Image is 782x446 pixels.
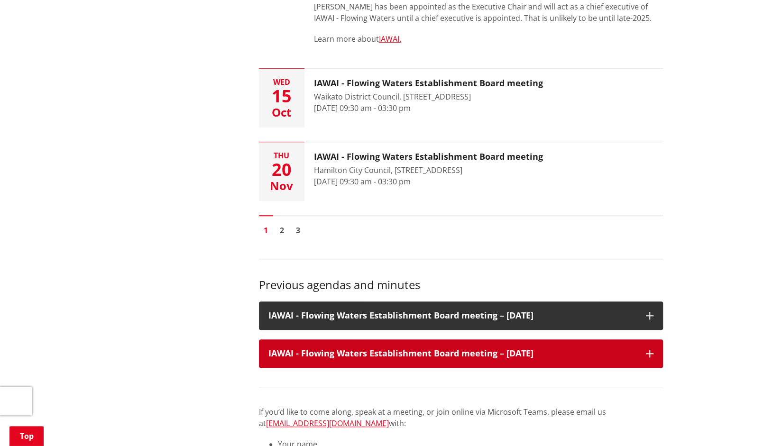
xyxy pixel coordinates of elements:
[259,278,663,292] h3: Previous agendas and minutes
[379,34,401,44] a: IAWAI.
[738,406,773,440] iframe: Messenger Launcher
[259,88,304,105] div: 15
[259,161,304,178] div: 20
[268,349,636,358] h3: IAWAI - Flowing Waters Establishment Board meeting – [DATE]
[268,311,636,320] h3: IAWAI - Flowing Waters Establishment Board meeting – [DATE]
[259,69,663,127] button: Wed 15 Oct IAWAI - Flowing Waters Establishment Board meeting Waikato District Council, [STREET_A...
[275,223,289,237] a: Go to page 2
[314,176,411,187] time: [DATE] 09:30 am - 03:30 pm
[314,78,543,89] h3: IAWAI - Flowing Waters Establishment Board meeting
[9,426,44,446] a: Top
[314,103,411,113] time: [DATE] 09:30 am - 03:30 pm
[266,418,389,428] a: [EMAIL_ADDRESS][DOMAIN_NAME]
[314,164,543,176] div: Hamilton City Council, [STREET_ADDRESS]
[259,78,304,86] div: Wed
[314,1,663,24] p: [PERSON_NAME] has been appointed as the Executive Chair and will act as a chief executive of IAWA...
[314,33,663,45] p: Learn more about
[259,180,304,191] div: Nov
[259,406,663,429] p: If you’d like to come along, speak at a meeting, or join online via Microsoft Teams, please email...
[314,152,543,162] h3: IAWAI - Flowing Waters Establishment Board meeting
[291,223,305,237] a: Go to page 3
[259,215,663,240] nav: Pagination
[259,223,273,237] a: Page 1
[314,91,543,102] div: Waikato District Council, [STREET_ADDRESS]
[259,142,663,201] button: Thu 20 Nov IAWAI - Flowing Waters Establishment Board meeting Hamilton City Council, [STREET_ADDR...
[259,152,304,159] div: Thu
[259,107,304,118] div: Oct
